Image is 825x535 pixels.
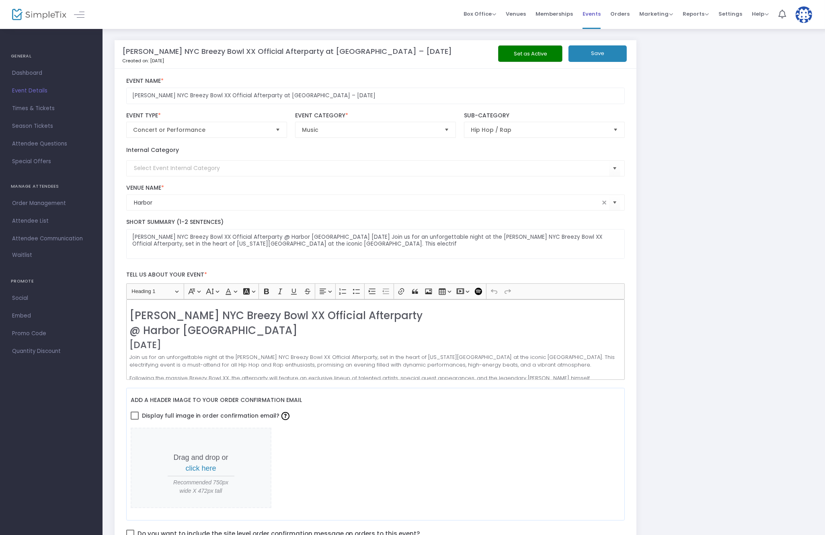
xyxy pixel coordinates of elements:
[131,392,302,409] label: Add a header image to your order confirmation email
[12,293,90,303] span: Social
[122,57,460,64] p: Created on: [DATE]
[506,4,526,24] span: Venues
[12,251,32,259] span: Waitlist
[609,160,620,176] button: Select
[11,178,92,195] h4: MANAGE ATTENDEES
[12,86,90,96] span: Event Details
[12,346,90,357] span: Quantity Discount
[302,126,438,134] span: Music
[129,310,621,322] h2: [PERSON_NAME] NYC Breezy Bowl XX Official Afterparty
[583,4,601,24] span: Events
[464,10,496,18] span: Box Office
[272,122,283,137] button: Select
[752,10,769,18] span: Help
[126,184,625,192] label: Venue Name
[129,374,621,390] p: Following the massive Breezy Bowl XX, the afterparty will feature an exclusive lineup of talented...
[11,48,92,64] h4: GENERAL
[12,328,90,339] span: Promo Code
[134,199,600,207] input: Select Venue
[126,218,224,226] span: Short Summary (1-2 Sentences)
[129,353,621,369] p: Join us for an unforgettable night at the [PERSON_NAME] NYC Breezy Bowl XX Official Afterparty, s...
[12,139,90,149] span: Attendee Questions
[568,45,627,62] button: Save
[126,299,625,380] div: Rich Text Editor, main
[683,10,709,18] span: Reports
[12,311,90,321] span: Embed
[610,122,621,137] button: Select
[599,198,609,207] span: clear
[471,126,607,134] span: Hip Hop / Rap
[498,45,562,62] button: Set as Active
[12,234,90,244] span: Attendee Communication
[133,126,269,134] span: Concert or Performance
[129,324,621,337] h2: @ Harbor [GEOGRAPHIC_DATA]
[11,273,92,289] h4: PROMOTE
[12,68,90,78] span: Dashboard
[186,464,216,472] span: click here
[281,412,289,420] img: question-mark
[128,285,182,298] button: Heading 1
[129,340,621,351] h3: [DATE]
[610,4,630,24] span: Orders
[536,4,573,24] span: Memberships
[126,88,625,104] input: Enter Event Name
[12,156,90,167] span: Special Offers
[295,112,456,119] label: Event Category
[126,283,625,299] div: Editor toolbar
[464,112,625,119] label: Sub-Category
[639,10,673,18] span: Marketing
[609,195,620,211] button: Select
[126,112,287,119] label: Event Type
[718,4,742,24] span: Settings
[134,164,610,172] input: Select Event Internal Category
[142,409,291,422] span: Display full image in order confirmation email?
[122,267,629,283] label: Tell us about your event
[122,46,452,57] m-panel-title: [PERSON_NAME] NYC Breezy Bowl XX Official Afterparty at [GEOGRAPHIC_DATA] – [DATE]
[168,478,234,495] span: Recommended 750px wide X 472px tall
[12,198,90,209] span: Order Management
[126,146,179,154] label: Internal Category
[168,452,234,474] p: Drag and drop or
[12,103,90,114] span: Times & Tickets
[441,122,452,137] button: Select
[12,121,90,131] span: Season Tickets
[12,216,90,226] span: Attendee List
[126,78,625,85] label: Event Name
[131,287,173,296] span: Heading 1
